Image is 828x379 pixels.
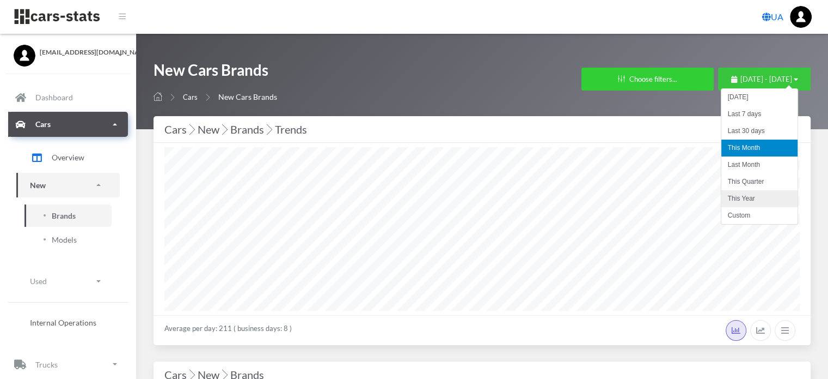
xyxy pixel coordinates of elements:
[8,112,128,137] a: Cars
[721,89,798,106] li: [DATE]
[758,6,788,28] a: UA
[790,6,812,28] img: ...
[721,123,798,140] li: Last 30 days
[721,157,798,173] li: Last Month
[8,85,128,110] a: Dashboard
[30,274,47,288] p: Used
[40,47,122,57] span: [EMAIL_ADDRESS][DOMAIN_NAME]
[30,317,96,328] span: Internal Operations
[35,91,73,104] p: Dashboard
[164,121,800,138] div: Cars New Brands Trends
[52,152,84,163] span: Overview
[30,178,46,192] p: New
[721,173,798,190] li: This Quarter
[8,352,128,377] a: Trucks
[154,60,277,86] h1: New Cars Brands
[35,358,58,371] p: Trucks
[16,173,120,197] a: New
[581,68,714,91] button: Choose filters...
[16,311,120,334] a: Internal Operations
[35,117,51,131] p: Cars
[52,210,76,221] span: Brands
[24,228,112,251] a: Models
[218,92,277,101] span: New Cars Brands
[721,207,798,224] li: Custom
[740,75,792,83] span: [DATE] - [DATE]
[16,144,120,171] a: Overview
[721,140,798,157] li: This Month
[52,234,77,245] span: Models
[24,204,112,227] a: Brands
[718,68,811,91] button: [DATE] - [DATE]
[183,93,198,101] a: Cars
[14,45,122,57] a: [EMAIL_ADDRESS][DOMAIN_NAME]
[721,190,798,207] li: This Year
[14,8,101,25] img: navbar brand
[154,315,811,345] div: Average per day: 211 ( business days: 8 )
[16,269,120,293] a: Used
[721,106,798,123] li: Last 7 days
